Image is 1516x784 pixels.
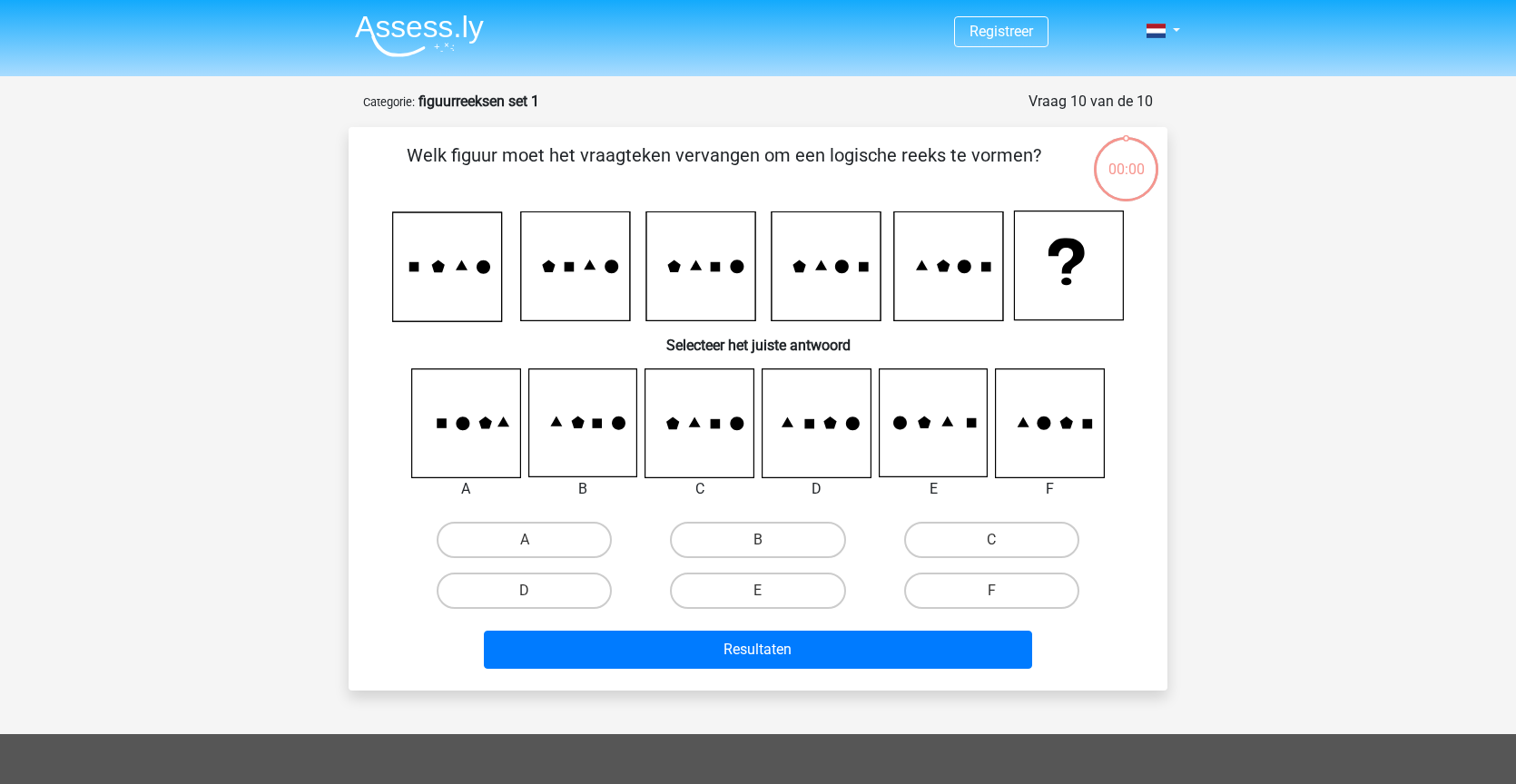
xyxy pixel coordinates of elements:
[484,631,1033,669] button: Resultaten
[515,478,652,500] div: B
[1029,91,1153,113] div: Vraag 10 van de 10
[378,142,1070,196] p: Welk figuur moet het vraagteken vervangen om een logische reeks te vormen?
[418,93,539,110] strong: figuurreeksen set 1
[437,573,612,609] label: D
[670,573,845,609] label: E
[437,522,612,558] label: A
[670,522,845,558] label: B
[631,478,768,500] div: C
[378,322,1138,354] h6: Selecteer het juiste antwoord
[1092,135,1160,181] div: 00:00
[865,478,1002,500] div: E
[363,95,415,109] small: Categorie:
[904,522,1079,558] label: C
[398,478,535,500] div: A
[355,15,484,57] img: Assessly
[970,23,1033,40] a: Registreer
[981,478,1118,500] div: F
[904,573,1079,609] label: F
[748,478,885,500] div: D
